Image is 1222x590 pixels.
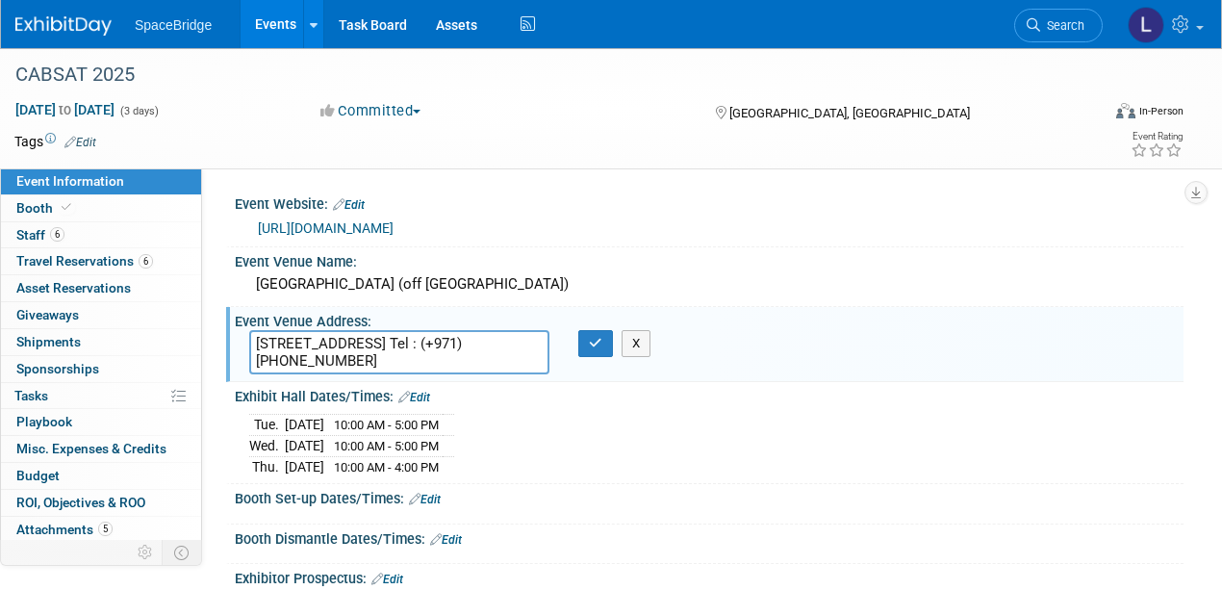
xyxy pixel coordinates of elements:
[16,227,64,243] span: Staff
[15,16,112,36] img: ExhibitDay
[50,227,64,242] span: 6
[622,330,651,357] button: X
[249,269,1169,299] div: [GEOGRAPHIC_DATA] (off [GEOGRAPHIC_DATA])
[334,439,439,453] span: 10:00 AM - 5:00 PM
[249,415,285,436] td: Tue.
[235,525,1184,550] div: Booth Dismantle Dates/Times:
[235,382,1184,407] div: Exhibit Hall Dates/Times:
[1,356,201,382] a: Sponsorships
[9,58,1083,92] div: CABSAT 2025
[285,415,324,436] td: [DATE]
[235,190,1184,215] div: Event Website:
[1,436,201,462] a: Misc. Expenses & Credits
[249,456,285,476] td: Thu.
[1128,7,1164,43] img: Luminita Oprescu
[409,493,441,506] a: Edit
[16,253,153,269] span: Travel Reservations
[129,540,163,565] td: Personalize Event Tab Strip
[1,517,201,543] a: Attachments5
[16,414,72,429] span: Playbook
[258,220,394,236] a: [URL][DOMAIN_NAME]
[56,102,74,117] span: to
[64,136,96,149] a: Edit
[139,254,153,269] span: 6
[163,540,202,565] td: Toggle Event Tabs
[1131,132,1183,141] div: Event Rating
[430,533,462,547] a: Edit
[249,436,285,457] td: Wed.
[16,200,75,216] span: Booth
[285,456,324,476] td: [DATE]
[1,329,201,355] a: Shipments
[334,460,439,475] span: 10:00 AM - 4:00 PM
[1,275,201,301] a: Asset Reservations
[371,573,403,586] a: Edit
[1,195,201,221] a: Booth
[235,247,1184,271] div: Event Venue Name:
[1014,9,1103,42] a: Search
[1,222,201,248] a: Staff6
[333,198,365,212] a: Edit
[285,436,324,457] td: [DATE]
[1,302,201,328] a: Giveaways
[16,361,99,376] span: Sponsorships
[16,307,79,322] span: Giveaways
[1116,103,1135,118] img: Format-Inperson.png
[235,484,1184,509] div: Booth Set-up Dates/Times:
[1138,104,1184,118] div: In-Person
[1,463,201,489] a: Budget
[1,248,201,274] a: Travel Reservations6
[14,101,115,118] span: [DATE] [DATE]
[135,17,212,33] span: SpaceBridge
[16,334,81,349] span: Shipments
[62,202,71,213] i: Booth reservation complete
[14,132,96,151] td: Tags
[1040,18,1084,33] span: Search
[1,409,201,435] a: Playbook
[118,105,159,117] span: (3 days)
[16,522,113,537] span: Attachments
[14,388,48,403] span: Tasks
[729,106,970,120] span: [GEOGRAPHIC_DATA], [GEOGRAPHIC_DATA]
[1,383,201,409] a: Tasks
[1,490,201,516] a: ROI, Objectives & ROO
[334,418,439,432] span: 10:00 AM - 5:00 PM
[16,280,131,295] span: Asset Reservations
[1013,100,1184,129] div: Event Format
[98,522,113,536] span: 5
[16,441,166,456] span: Misc. Expenses & Credits
[1,168,201,194] a: Event Information
[16,468,60,483] span: Budget
[314,101,428,121] button: Committed
[235,564,1184,589] div: Exhibitor Prospectus:
[235,307,1184,331] div: Event Venue Address:
[16,495,145,510] span: ROI, Objectives & ROO
[16,173,124,189] span: Event Information
[398,391,430,404] a: Edit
